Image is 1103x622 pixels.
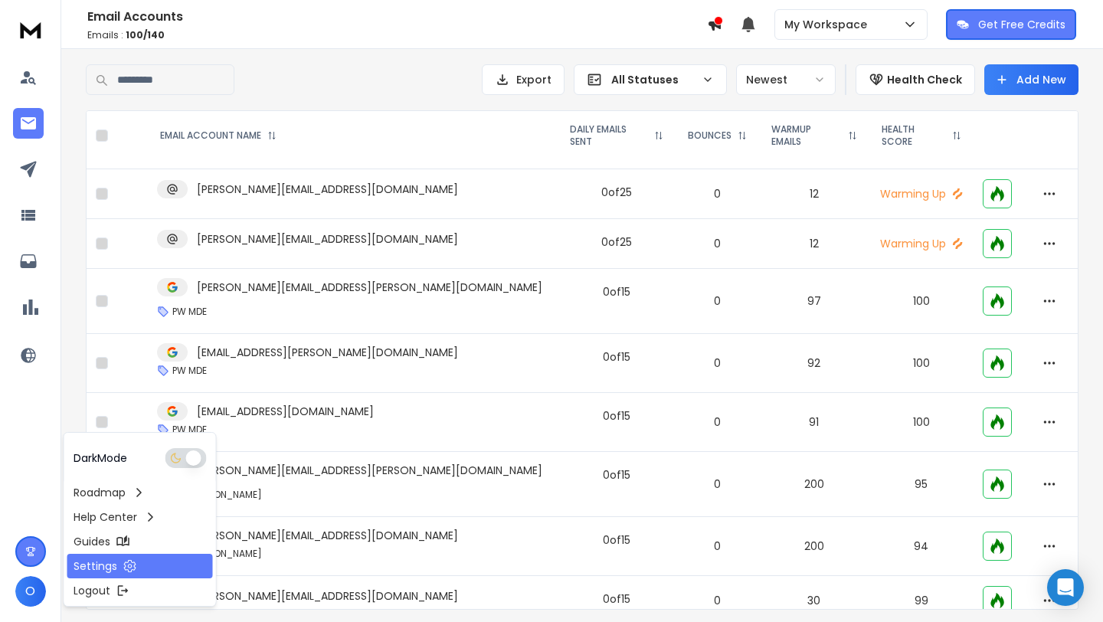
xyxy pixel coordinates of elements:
td: 92 [759,334,869,393]
p: [PERSON_NAME][EMAIL_ADDRESS][PERSON_NAME][DOMAIN_NAME] [197,463,542,478]
p: Logout [74,583,110,598]
div: 0 of 15 [603,408,630,424]
p: Help Center [74,509,137,525]
button: Health Check [856,64,975,95]
p: All Statuses [611,72,696,87]
td: 12 [759,219,869,269]
button: Newest [736,64,836,95]
td: 97 [759,269,869,334]
td: 100 [869,334,974,393]
button: O [15,576,46,607]
p: [EMAIL_ADDRESS][DOMAIN_NAME] [197,404,374,419]
p: BOUNCES [688,129,732,142]
div: 0 of 15 [603,349,630,365]
p: 0 [685,293,750,309]
p: 0 [685,539,750,554]
td: 100 [869,269,974,334]
p: [PERSON_NAME][EMAIL_ADDRESS][DOMAIN_NAME] [197,528,458,543]
td: 91 [759,393,869,452]
p: 0 [685,476,750,492]
p: MD [PERSON_NAME] [172,548,262,560]
div: 0 of 15 [603,467,630,483]
div: 0 of 15 [603,532,630,548]
h1: Email Accounts [87,8,707,26]
p: 0 [685,236,750,251]
button: Export [482,64,565,95]
p: Dark Mode [74,450,127,466]
td: 100 [869,393,974,452]
td: 200 [759,452,869,517]
div: EMAIL ACCOUNT NAME [160,129,277,142]
p: WARMUP EMAILS [771,123,842,148]
p: PW MDE [172,306,207,318]
div: 0 of 25 [601,234,632,250]
p: HEALTH SCORE [882,123,946,148]
p: Warming Up [879,186,964,201]
div: 0 of 25 [601,185,632,200]
p: MD [PERSON_NAME] [172,489,262,501]
p: [PERSON_NAME][EMAIL_ADDRESS][DOMAIN_NAME] [197,231,458,247]
a: Guides [67,529,213,554]
p: Health Check [887,72,962,87]
p: PW MDE [172,424,207,436]
a: Roadmap [67,480,213,505]
p: 0 [685,414,750,430]
p: 0 [685,186,750,201]
td: 200 [759,517,869,576]
p: Warming Up [879,236,964,251]
button: Get Free Credits [946,9,1076,40]
p: [PERSON_NAME][EMAIL_ADDRESS][PERSON_NAME][DOMAIN_NAME] [197,280,542,295]
p: Emails : [87,29,707,41]
p: [EMAIL_ADDRESS][PERSON_NAME][DOMAIN_NAME] [197,345,458,360]
p: PW MDE [172,365,207,377]
p: Get Free Credits [978,17,1065,32]
td: 94 [869,517,974,576]
span: 100 / 140 [126,28,165,41]
p: 0 [685,355,750,371]
div: 0 of 15 [603,284,630,300]
p: My Workspace [784,17,873,32]
button: Add New [984,64,1078,95]
div: 0 of 15 [603,591,630,607]
p: [PERSON_NAME][EMAIL_ADDRESS][DOMAIN_NAME] [197,588,458,604]
td: 95 [869,452,974,517]
p: Roadmap [74,485,126,500]
div: Open Intercom Messenger [1047,569,1084,606]
a: Settings [67,554,213,578]
p: Settings [74,558,117,574]
p: Guides [74,534,110,549]
a: Help Center [67,505,213,529]
td: 12 [759,169,869,219]
img: logo [15,15,46,44]
p: 0 [685,593,750,608]
p: DAILY EMAILS SENT [570,123,648,148]
p: [PERSON_NAME][EMAIL_ADDRESS][DOMAIN_NAME] [197,182,458,197]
